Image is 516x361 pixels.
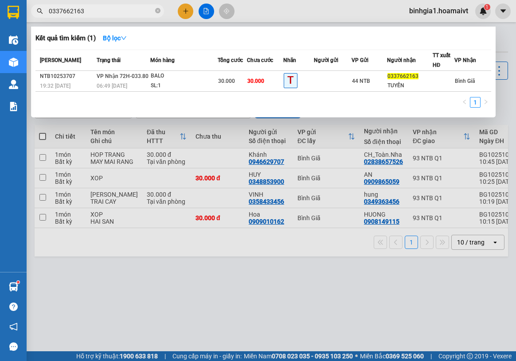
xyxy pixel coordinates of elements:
[9,303,18,311] span: question-circle
[459,97,470,108] button: left
[103,35,127,42] strong: Bộ lọc
[387,81,432,90] div: TUYỀN
[218,78,235,84] span: 30.000
[40,57,81,63] span: [PERSON_NAME]
[481,97,491,108] li: Next Page
[150,57,175,63] span: Món hàng
[283,57,296,63] span: Nhãn
[9,342,18,351] span: message
[97,83,127,89] span: 06:49 [DATE]
[17,281,20,283] sup: 1
[483,99,489,105] span: right
[387,57,416,63] span: Người nhận
[481,97,491,108] button: right
[314,57,338,63] span: Người gửi
[8,6,19,19] img: logo-vxr
[247,78,264,84] span: 30.000
[247,57,273,63] span: Chưa cước
[151,71,217,81] div: BALO
[9,282,18,291] img: warehouse-icon
[96,31,134,45] button: Bộ lọcdown
[455,78,475,84] span: Bình Giã
[9,58,18,67] img: warehouse-icon
[9,35,18,45] img: warehouse-icon
[218,57,243,63] span: Tổng cước
[155,7,160,16] span: close-circle
[470,97,480,107] a: 1
[352,78,370,84] span: 44 NTB
[433,52,450,68] span: TT xuất HĐ
[40,83,70,89] span: 19:32 [DATE]
[470,97,481,108] li: 1
[49,6,153,16] input: Tìm tên, số ĐT hoặc mã đơn
[151,81,217,91] div: SL: 1
[9,322,18,331] span: notification
[97,57,121,63] span: Trạng thái
[454,57,476,63] span: VP Nhận
[9,102,18,111] img: solution-icon
[155,8,160,13] span: close-circle
[9,80,18,89] img: warehouse-icon
[284,73,297,88] span: T
[121,35,127,41] span: down
[35,34,96,43] h3: Kết quả tìm kiếm ( 1 )
[462,99,467,105] span: left
[40,72,94,81] div: NTB10253707
[352,57,368,63] span: VP Gửi
[37,8,43,14] span: search
[459,97,470,108] li: Previous Page
[97,73,149,79] span: VP Nhận 72H-033.80
[387,73,418,79] span: 0337662163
